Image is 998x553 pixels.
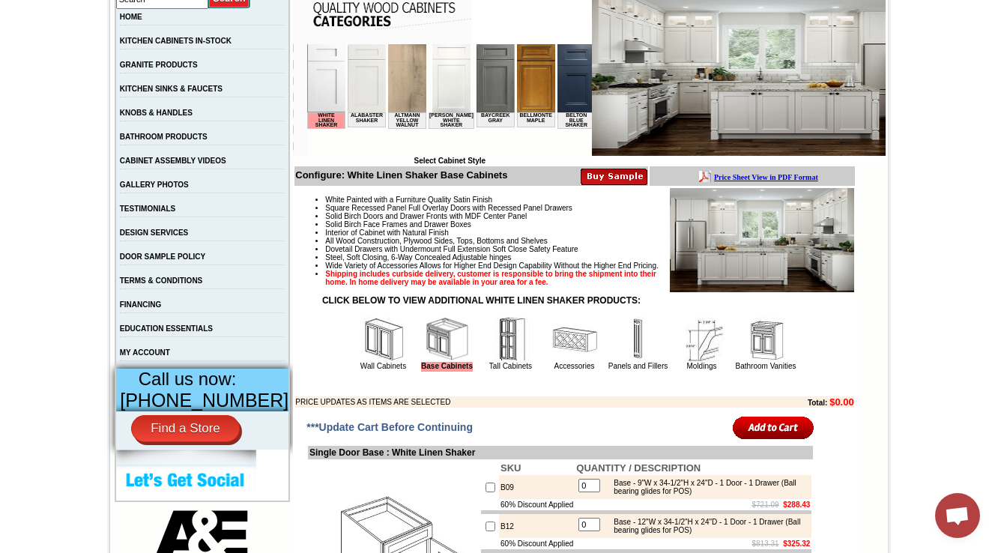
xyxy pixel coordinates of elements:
[250,68,288,85] td: Belton Blue Shaker
[120,133,208,141] a: BATHROOM PRODUCTS
[499,499,575,510] td: 60% Discount Applied
[120,229,189,237] a: DESIGN SERVICES
[307,44,592,157] iframe: Browser incompatible
[576,462,701,474] b: QUANTITY / DESCRIPTION
[686,362,716,370] a: Moldings
[499,514,575,538] td: B12
[421,362,473,372] a: Base Cabinets
[414,157,486,165] b: Select Cabinet Style
[325,196,492,204] span: White Painted with a Furniture Quality Satin Finish
[670,188,854,292] img: Product Image
[295,396,725,408] td: PRICE UPDATES AS ITEMS ARE SELECTED
[608,362,668,370] a: Panels and Fillers
[120,324,213,333] a: EDUCATION ESSENTIALS
[606,518,808,534] div: Base - 12"W x 34-1/2"H x 24"D - 1 Door - 1 Drawer (Ball bearing glides for POS)
[120,37,232,45] a: KITCHEN CABINETS IN-STOCK
[680,317,725,362] img: Moldings
[554,362,595,370] a: Accessories
[2,4,14,16] img: pdf.png
[120,300,162,309] a: FINANCING
[120,109,193,117] a: KNOBS & HANDLES
[325,204,572,212] span: Square Recessed Panel Full Overlay Doors with Recessed Panel Drawers
[120,348,170,357] a: MY ACCOUNT
[360,362,406,370] a: Wall Cabinets
[120,85,223,93] a: KITCHEN SINKS & FAUCETS
[829,396,854,408] b: $0.00
[489,317,533,362] img: Tall Cabinets
[120,13,142,21] a: HOME
[935,493,980,538] a: Open chat
[808,399,827,407] b: Total:
[325,229,449,237] span: Interior of Cabinet with Natural Finish
[120,276,203,285] a: TERMS & CONDITIONS
[783,501,810,509] b: $288.43
[131,415,240,442] a: Find a Store
[499,538,575,549] td: 60% Discount Applied
[325,262,658,270] span: Wide Variety of Accessories Allows for Higher End Design Capability Without the Higher End Pricing.
[425,317,470,362] img: Base Cabinets
[736,362,796,370] a: Bathroom Vanities
[139,369,237,389] span: Call us now:
[295,169,507,181] b: Configure: White Linen Shaker Base Cabinets
[733,415,814,440] input: Add to Cart
[783,540,810,548] b: $325.32
[499,475,575,499] td: B09
[743,317,788,362] img: Bathroom Vanities
[308,446,813,459] td: Single Door Base : White Linen Shaker
[752,501,779,509] s: $721.09
[120,390,288,411] span: [PHONE_NUMBER]
[325,270,656,286] strong: Shipping includes curbside delivery, customer is responsible to bring the shipment into their hom...
[120,157,226,165] a: CABINET ASSEMBLY VIDEOS
[500,462,521,474] b: SKU
[306,421,473,433] span: ***Update Cart Before Continuing
[361,317,406,362] img: Wall Cabinets
[120,205,175,213] a: TESTIMONIALS
[322,295,641,306] strong: CLICK BELOW TO VIEW ADDITIONAL WHITE LINEN SHAKER PRODUCTS:
[606,479,808,495] div: Base - 9"W x 34-1/2"H x 24"D - 1 Door - 1 Drawer (Ball bearing glides for POS)
[325,237,547,245] span: All Wood Construction, Plywood Sides, Tops, Bottoms and Shelves
[552,317,597,362] img: Accessories
[120,181,189,189] a: GALLERY PHOTOS
[120,61,198,69] a: GRANITE PRODUCTS
[120,253,205,261] a: DOOR SAMPLE POLICY
[17,6,121,14] b: Price Sheet View in PDF Format
[325,245,578,253] span: Dovetail Drawers with Undermount Full Extension Soft Close Safety Feature
[752,540,779,548] s: $813.31
[325,220,471,229] span: Solid Birch Face Frames and Drawer Boxes
[325,212,527,220] span: Solid Birch Doors and Drawer Fronts with MDF Center Panel
[17,2,121,15] a: Price Sheet View in PDF Format
[489,362,532,370] a: Tall Cabinets
[616,317,661,362] img: Panels and Fillers
[325,253,511,262] span: Steel, Soft Closing, 6-Way Concealed Adjustable hinges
